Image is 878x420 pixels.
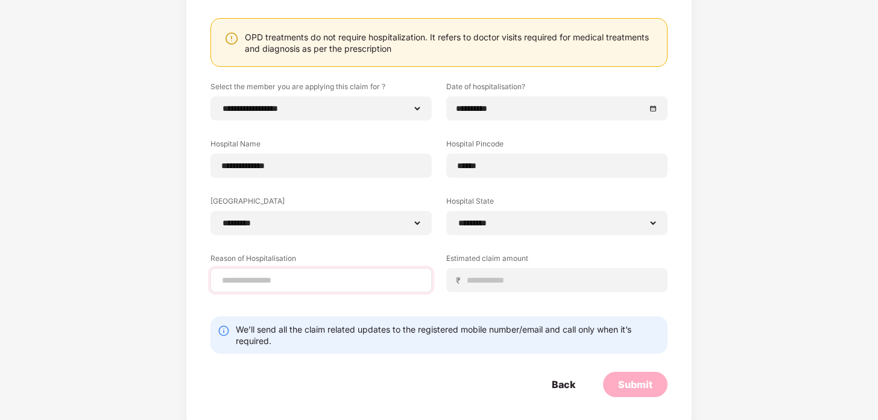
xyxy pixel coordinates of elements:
[446,81,668,96] label: Date of hospitalisation?
[236,324,660,346] div: We’ll send all the claim related updates to the registered mobile number/email and call only when...
[446,139,668,154] label: Hospital Pincode
[552,378,575,391] div: Back
[446,253,668,268] label: Estimated claim amount
[210,139,432,154] label: Hospital Name
[446,196,668,211] label: Hospital State
[245,31,655,54] div: OPD treatments do not require hospitalization. It refers to doctor visits required for medical tr...
[456,275,466,286] span: ₹
[210,196,432,211] label: [GEOGRAPHIC_DATA]
[210,81,432,96] label: Select the member you are applying this claim for ?
[210,253,432,268] label: Reason of Hospitalisation
[618,378,652,391] div: Submit
[218,325,230,337] img: svg+xml;base64,PHN2ZyBpZD0iSW5mby0yMHgyMCIgeG1sbnM9Imh0dHA6Ly93d3cudzMub3JnLzIwMDAvc3ZnIiB3aWR0aD...
[224,31,239,46] img: svg+xml;base64,PHN2ZyBpZD0iV2FybmluZ18tXzI0eDI0IiBkYXRhLW5hbWU9Ildhcm5pbmcgLSAyNHgyNCIgeG1sbnM9Im...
